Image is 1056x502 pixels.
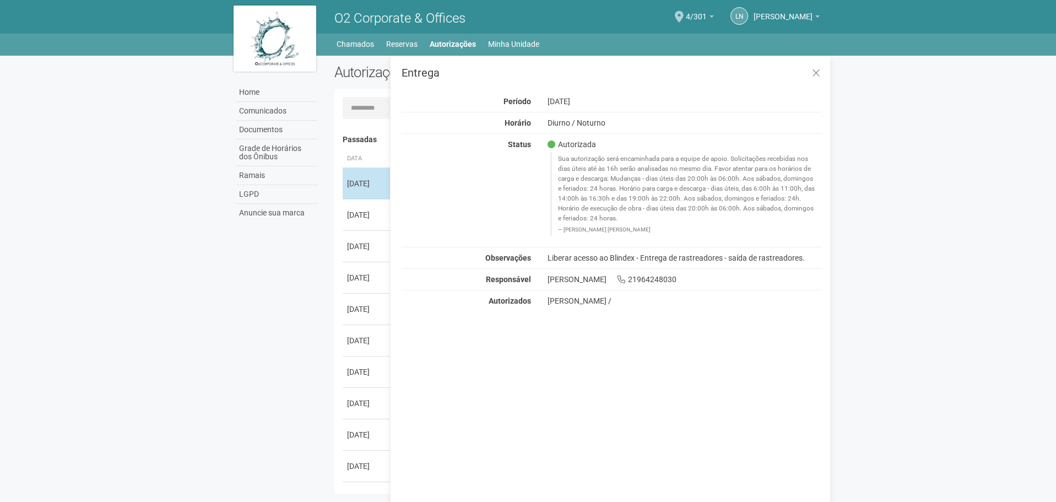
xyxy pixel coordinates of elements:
span: 4/301 [686,2,707,21]
strong: Período [503,97,531,106]
a: Autorizações [430,36,476,52]
strong: Responsável [486,275,531,284]
div: [DATE] [347,366,388,377]
div: [DATE] [347,272,388,283]
a: Anuncie sua marca [236,204,318,222]
a: Ramais [236,166,318,185]
div: [DATE] [347,304,388,315]
div: [DATE] [347,461,388,472]
div: [DATE] [347,209,388,220]
blockquote: Sua autorização será encaminhada para a equipe de apoio. Solicitações recebidas nos dias úteis at... [550,152,822,235]
h3: Entrega [402,67,822,78]
a: [PERSON_NAME] [754,14,820,23]
div: [DATE] [347,429,388,440]
div: [DATE] [539,96,831,106]
a: Reservas [386,36,418,52]
footer: [PERSON_NAME] [PERSON_NAME] [558,226,816,234]
div: [PERSON_NAME] / [548,296,822,306]
a: Chamados [337,36,374,52]
h2: Autorizações [334,64,570,80]
div: Liberar acesso ao Blindex - Entrega de rastreadores - saída de rastreadores. [539,253,831,263]
a: LGPD [236,185,318,204]
strong: Horário [505,118,531,127]
a: LN [730,7,748,25]
strong: Autorizados [489,296,531,305]
span: O2 Corporate & Offices [334,10,465,26]
div: [DATE] [347,398,388,409]
img: logo.jpg [234,6,316,72]
div: [DATE] [347,241,388,252]
a: Home [236,83,318,102]
a: Minha Unidade [488,36,539,52]
strong: Observações [485,253,531,262]
a: 4/301 [686,14,714,23]
a: Documentos [236,121,318,139]
div: [DATE] [347,335,388,346]
div: [DATE] [347,178,388,189]
div: Diurno / Noturno [539,118,831,128]
strong: Status [508,140,531,149]
div: [PERSON_NAME] 21964248030 [539,274,831,284]
span: Leandro Nascimento de Oliveira [754,2,813,21]
a: Comunicados [236,102,318,121]
a: Grade de Horários dos Ônibus [236,139,318,166]
h4: Passadas [343,136,816,144]
span: Autorizada [548,139,596,149]
th: Data [343,150,392,168]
